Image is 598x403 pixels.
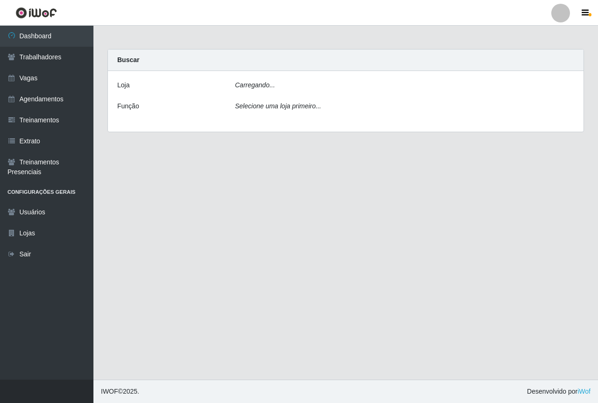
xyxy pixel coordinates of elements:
strong: Buscar [117,56,139,64]
label: Loja [117,80,129,90]
span: Desenvolvido por [527,387,591,396]
i: Carregando... [235,81,275,89]
span: © 2025 . [101,387,139,396]
a: iWof [577,388,591,395]
label: Função [117,101,139,111]
i: Selecione uma loja primeiro... [235,102,321,110]
span: IWOF [101,388,118,395]
img: CoreUI Logo [15,7,57,19]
